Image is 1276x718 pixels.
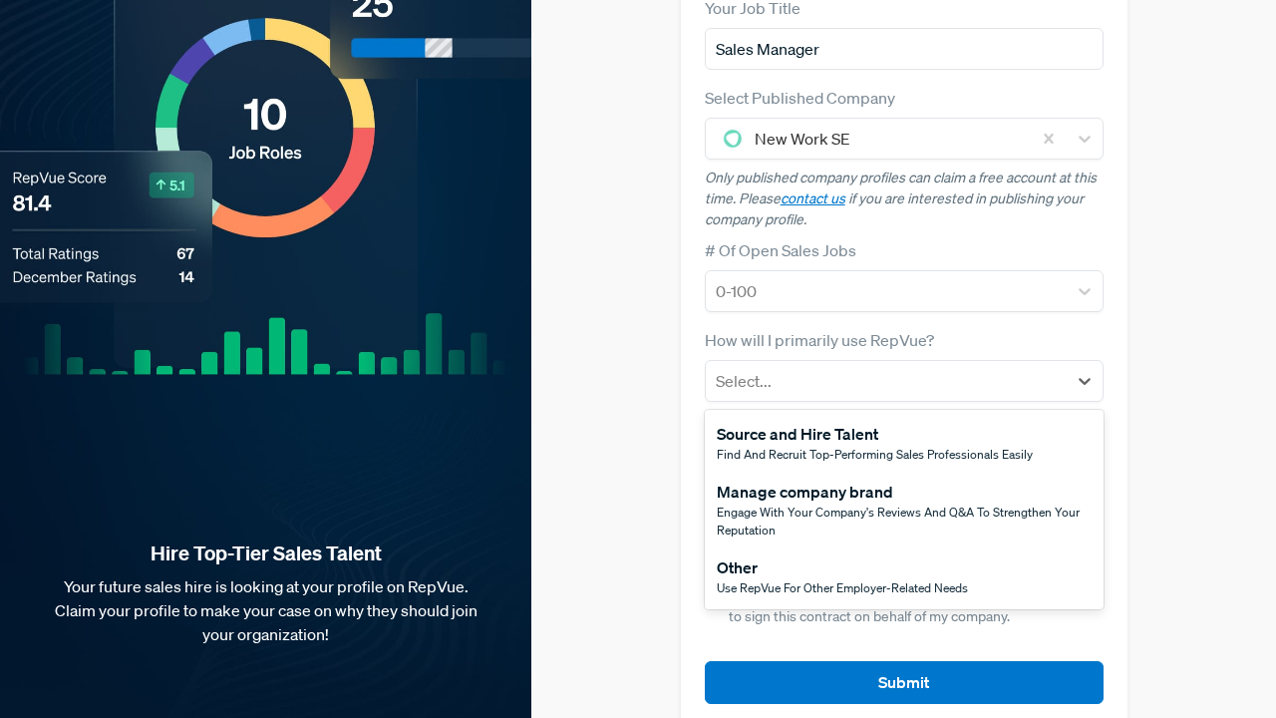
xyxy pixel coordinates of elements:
div: Other [717,555,968,579]
input: Title [705,28,1104,70]
a: contact us [781,189,845,207]
strong: Hire Top-Tier Sales Talent [32,540,499,566]
p: Your future sales hire is looking at your profile on RepVue. Claim your profile to make your case... [32,574,499,646]
div: Source and Hire Talent [717,422,1033,446]
label: How will I primarily use RepVue? [705,328,934,352]
p: Only published company profiles can claim a free account at this time. Please if you are interest... [705,168,1104,230]
span: Engage with your company's reviews and Q&A to strengthen your reputation [717,504,1080,538]
span: Find and recruit top-performing sales professionals easily [717,446,1033,463]
img: New Work SE [721,127,745,151]
div: Manage company brand [717,480,1092,504]
button: Submit [705,661,1104,704]
label: Select Published Company [705,86,895,110]
span: Use RepVue for other employer-related needs [717,579,968,596]
label: # Of Open Sales Jobs [705,238,856,262]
